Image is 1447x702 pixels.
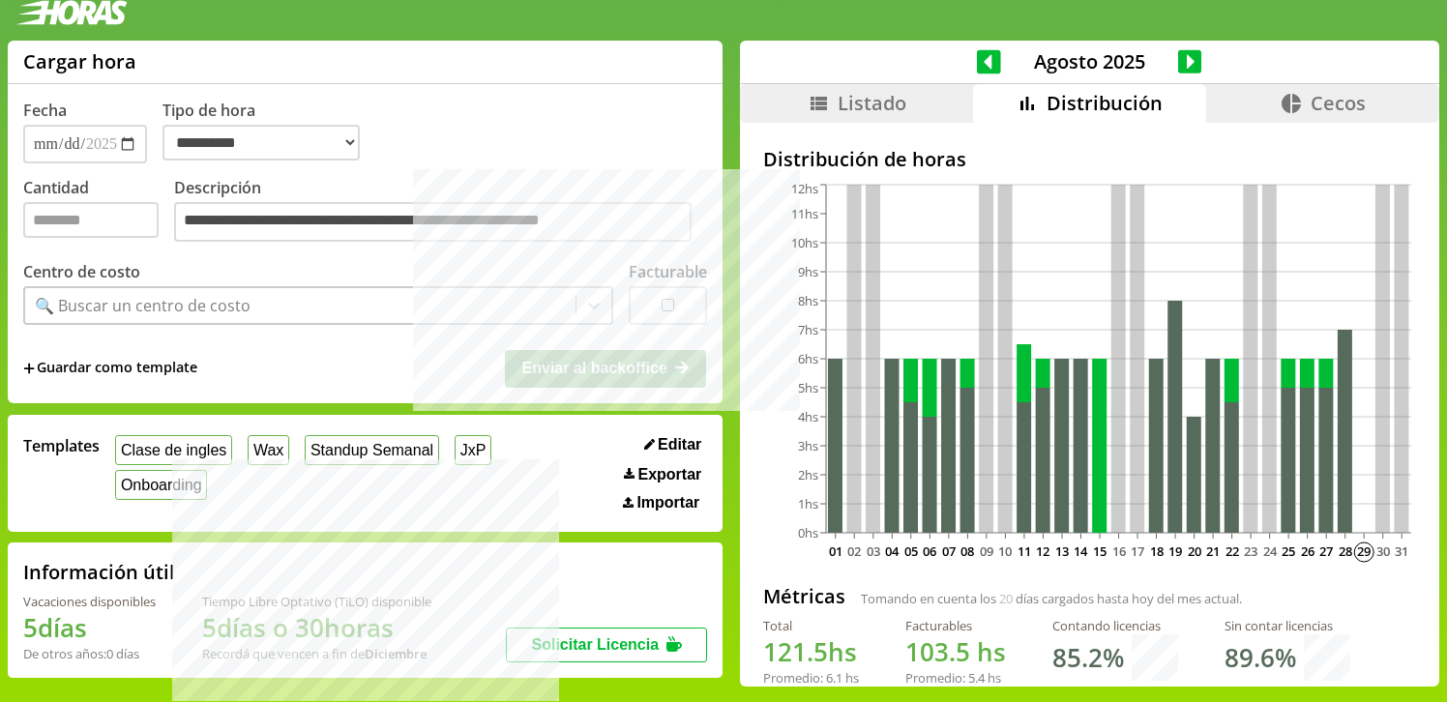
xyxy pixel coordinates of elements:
text: 21 [1206,542,1220,560]
h2: Distribución de horas [763,146,1416,172]
text: 04 [885,542,900,560]
label: Centro de costo [23,261,140,282]
text: 01 [829,542,842,560]
span: Agosto 2025 [1001,48,1178,74]
label: Tipo de hora [162,100,375,163]
div: Tiempo Libre Optativo (TiLO) disponible [202,593,431,610]
div: Recordá que vencen a fin de [202,645,431,662]
text: 11 [1018,542,1031,560]
b: Diciembre [365,645,427,662]
label: Fecha [23,100,67,121]
text: 02 [847,542,861,560]
tspan: 10hs [791,234,818,251]
div: Sin contar licencias [1225,617,1350,634]
h2: Métricas [763,583,845,609]
span: Tomando en cuenta los días cargados hasta hoy del mes actual. [861,590,1242,607]
h1: hs [905,634,1006,669]
text: 09 [980,542,993,560]
div: Promedio: hs [905,669,1006,687]
text: 20 [1187,542,1200,560]
span: + [23,358,35,379]
tspan: 3hs [798,437,818,454]
text: 13 [1055,542,1069,560]
span: +Guardar como template [23,358,197,379]
h1: 5 días [23,610,156,645]
div: Facturables [905,617,1006,634]
textarea: Descripción [174,202,692,243]
button: Solicitar Licencia [506,628,707,662]
span: Listado [838,90,906,116]
span: 103.5 [905,634,970,669]
div: 🔍 Buscar un centro de costo [35,295,251,316]
div: De otros años: 0 días [23,645,156,662]
tspan: 12hs [791,180,818,197]
span: Templates [23,435,100,456]
span: 121.5 [763,634,828,669]
text: 29 [1357,542,1371,560]
text: 27 [1319,542,1333,560]
span: Importar [636,494,699,512]
select: Tipo de hora [162,125,360,161]
tspan: 0hs [798,524,818,541]
span: Distribución [1047,90,1163,116]
text: 03 [867,542,880,560]
div: Contando licencias [1052,617,1178,634]
span: Editar [658,436,701,453]
text: 28 [1339,542,1352,560]
text: 14 [1074,542,1088,560]
div: Promedio: hs [763,669,859,687]
button: Onboarding [115,470,207,500]
span: 20 [999,590,1013,607]
div: Vacaciones disponibles [23,593,156,610]
button: Clase de ingles [115,435,232,465]
tspan: 9hs [798,263,818,280]
input: Cantidad [23,202,159,238]
text: 07 [942,542,956,560]
span: 6.1 [826,669,842,687]
tspan: 5hs [798,379,818,396]
text: 15 [1093,542,1107,560]
text: 24 [1263,542,1278,560]
h1: Cargar hora [23,48,136,74]
text: 19 [1168,542,1182,560]
button: Editar [638,435,708,454]
span: Exportar [638,466,702,483]
span: Solicitar Licencia [531,636,659,653]
text: 31 [1395,542,1408,560]
text: 12 [1036,542,1049,560]
tspan: 6hs [798,350,818,367]
button: Wax [248,435,289,465]
text: 26 [1301,542,1314,560]
label: Descripción [174,177,707,248]
text: 16 [1111,542,1125,560]
tspan: 8hs [798,292,818,309]
h1: 89.6 % [1225,640,1296,675]
tspan: 4hs [798,408,818,425]
tspan: 7hs [798,321,818,338]
h1: 5 días o 30 horas [202,610,431,645]
text: 08 [960,542,974,560]
text: 23 [1244,542,1257,560]
span: 5.4 [968,669,985,687]
text: 30 [1376,542,1390,560]
text: 10 [998,542,1012,560]
text: 18 [1149,542,1163,560]
button: Exportar [618,465,707,484]
label: Facturable [629,261,707,282]
text: 22 [1225,542,1238,560]
tspan: 11hs [791,205,818,222]
div: Total [763,617,859,634]
tspan: 2hs [798,466,818,483]
h2: Información útil [23,559,175,585]
text: 25 [1282,542,1295,560]
button: JxP [455,435,491,465]
label: Cantidad [23,177,174,248]
text: 05 [904,542,918,560]
tspan: 1hs [798,495,818,512]
h1: hs [763,634,859,669]
text: 17 [1131,542,1144,560]
button: Standup Semanal [305,435,439,465]
h1: 85.2 % [1052,640,1124,675]
text: 06 [923,542,936,560]
span: Cecos [1311,90,1366,116]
